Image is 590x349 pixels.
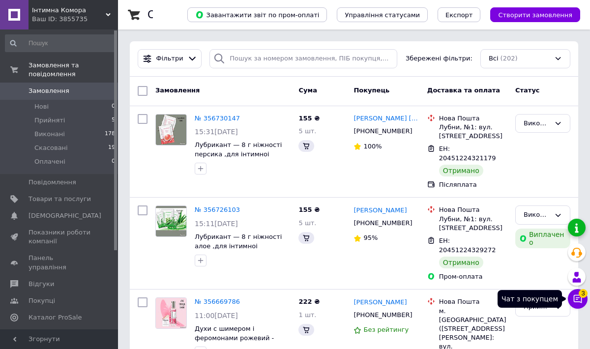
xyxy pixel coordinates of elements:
[156,115,186,145] img: Фото товару
[298,87,317,94] span: Cума
[354,298,407,307] a: [PERSON_NAME]
[29,228,91,246] span: Показники роботи компанії
[298,127,316,135] span: 5 шт.
[515,87,540,94] span: Статус
[298,298,320,305] span: 222 ₴
[156,54,183,63] span: Фільтри
[156,206,186,236] img: Фото товару
[298,311,316,319] span: 1 шт.
[298,206,320,213] span: 155 ₴
[354,114,419,123] a: [PERSON_NAME] [PERSON_NAME]
[112,116,115,125] span: 5
[29,313,82,322] span: Каталог ProSale
[112,157,115,166] span: 0
[363,326,409,333] span: Без рейтингу
[352,125,412,138] div: [PHONE_NUMBER]
[195,220,238,228] span: 15:11[DATE]
[147,9,247,21] h1: Список замовлень
[155,114,187,145] a: Фото товару
[155,205,187,237] a: Фото товару
[439,237,496,254] span: ЕН: 20451224329272
[439,165,483,176] div: Отримано
[427,87,500,94] span: Доставка та оплата
[29,61,118,79] span: Замовлення та повідомлення
[439,257,483,268] div: Отримано
[155,297,187,329] a: Фото товару
[195,10,319,19] span: Завантажити звіт по пром-оплаті
[5,34,116,52] input: Пошук
[490,7,580,22] button: Створити замовлення
[195,312,238,320] span: 11:00[DATE]
[29,280,54,289] span: Відгуки
[524,210,550,220] div: Виконано
[34,144,68,152] span: Скасовані
[187,7,327,22] button: Завантажити звіт по пром-оплаті
[363,234,378,241] span: 95%
[29,87,69,95] span: Замовлення
[515,229,570,248] div: Виплачено
[34,130,65,139] span: Виконані
[209,49,397,68] input: Пошук за номером замовлення, ПІБ покупця, номером телефону, Email, номером накладної
[155,87,200,94] span: Замовлення
[439,180,507,189] div: Післяплата
[195,128,238,136] span: 15:31[DATE]
[568,289,588,309] button: Чат з покупцем3
[406,54,472,63] span: Збережені фільтри:
[29,178,76,187] span: Повідомлення
[579,289,588,298] span: 3
[195,233,282,277] a: Лубрикант — 8 г ніжності алое ,для інтимноі близькості,мастило для комфортного сексу,приємне ковз...
[29,254,91,271] span: Панель управління
[498,11,572,19] span: Створити замовлення
[439,145,496,162] span: ЕН: 20451224321179
[32,15,118,24] div: Ваш ID: 3855735
[498,290,562,308] div: Чат з покупцем
[439,123,507,141] div: Лубни, №1: вул. [STREET_ADDRESS]
[480,11,580,18] a: Створити замовлення
[345,11,420,19] span: Управління статусами
[112,102,115,111] span: 0
[439,215,507,233] div: Лубни, №1: вул. [STREET_ADDRESS]
[501,55,518,62] span: (202)
[439,272,507,281] div: Пром-оплата
[352,217,412,230] div: [PHONE_NUMBER]
[32,6,106,15] span: Інтимна Комора
[29,296,55,305] span: Покупці
[298,115,320,122] span: 155 ₴
[337,7,428,22] button: Управління статусами
[352,309,412,321] div: [PHONE_NUMBER]
[195,141,282,185] a: Лубрикант — 8 г ніжності персика ,для інтимноі близькості,мастило для комфортного сексу,приємне к...
[439,114,507,123] div: Нова Пошта
[105,130,115,139] span: 178
[298,219,316,227] span: 5 шт.
[439,205,507,214] div: Нова Пошта
[354,206,407,215] a: [PERSON_NAME]
[195,298,240,305] a: № 356669786
[29,195,91,204] span: Товари та послуги
[108,144,115,152] span: 19
[445,11,473,19] span: Експорт
[438,7,481,22] button: Експорт
[29,211,101,220] span: [DEMOGRAPHIC_DATA]
[354,87,389,94] span: Покупець
[439,297,507,306] div: Нова Пошта
[34,157,65,166] span: Оплачені
[34,102,49,111] span: Нові
[195,206,240,213] a: № 356726103
[524,118,550,129] div: Виконано
[195,115,240,122] a: № 356730147
[156,298,186,328] img: Фото товару
[489,54,499,63] span: Всі
[363,143,382,150] span: 100%
[34,116,65,125] span: Прийняті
